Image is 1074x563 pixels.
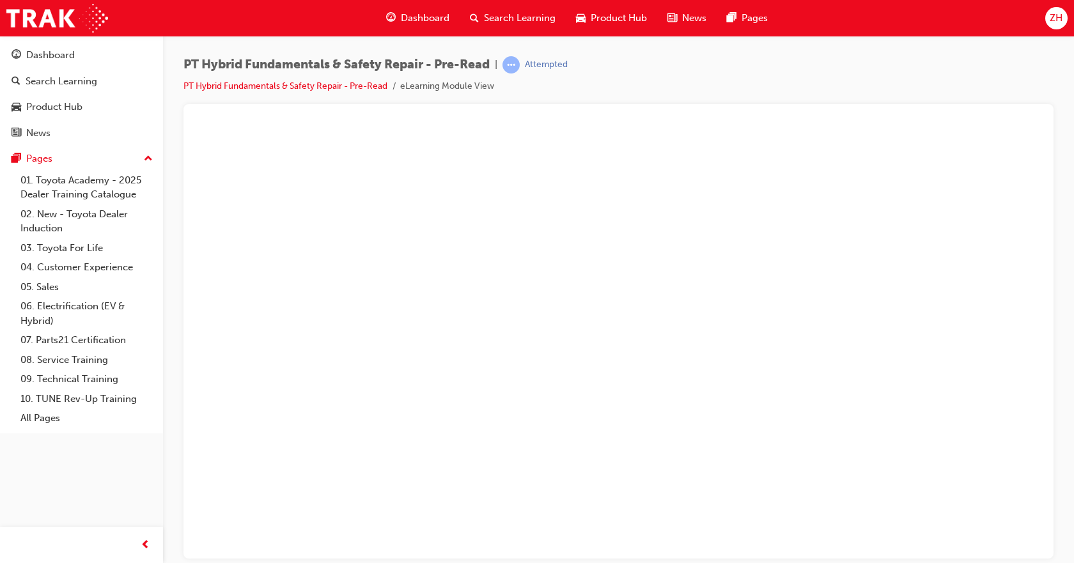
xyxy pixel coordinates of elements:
button: ZH [1045,7,1068,29]
div: Dashboard [26,48,75,63]
span: search-icon [470,10,479,26]
div: Attempted [525,59,568,71]
a: News [5,121,158,145]
a: Dashboard [5,43,158,67]
span: PT Hybrid Fundamentals & Safety Repair - Pre-Read [183,58,490,72]
img: Trak [6,4,108,33]
span: learningRecordVerb_ATTEMPT-icon [502,56,520,73]
a: 07. Parts21 Certification [15,330,158,350]
a: 09. Technical Training [15,369,158,389]
a: 02. New - Toyota Dealer Induction [15,204,158,238]
span: news-icon [12,128,21,139]
span: pages-icon [12,153,21,165]
span: pages-icon [727,10,736,26]
a: news-iconNews [657,5,717,31]
span: guage-icon [12,50,21,61]
span: ZH [1050,11,1062,26]
span: News [682,11,706,26]
span: Search Learning [484,11,556,26]
span: Pages [742,11,768,26]
div: News [26,126,51,141]
div: Search Learning [26,74,97,89]
span: car-icon [576,10,586,26]
a: guage-iconDashboard [376,5,460,31]
a: 05. Sales [15,277,158,297]
span: guage-icon [386,10,396,26]
div: Pages [26,151,52,166]
span: car-icon [12,102,21,113]
a: Search Learning [5,70,158,93]
span: Dashboard [401,11,449,26]
a: pages-iconPages [717,5,778,31]
a: 04. Customer Experience [15,258,158,277]
span: up-icon [144,151,153,167]
span: Product Hub [591,11,647,26]
span: news-icon [667,10,677,26]
li: eLearning Module View [400,79,494,94]
a: Product Hub [5,95,158,119]
a: 06. Electrification (EV & Hybrid) [15,297,158,330]
span: search-icon [12,76,20,88]
span: | [495,58,497,72]
a: 10. TUNE Rev-Up Training [15,389,158,409]
a: 03. Toyota For Life [15,238,158,258]
span: prev-icon [141,537,150,553]
button: Pages [5,147,158,171]
a: 08. Service Training [15,350,158,370]
a: 01. Toyota Academy - 2025 Dealer Training Catalogue [15,171,158,204]
button: DashboardSearch LearningProduct HubNews [5,41,158,147]
a: car-iconProduct Hub [566,5,657,31]
a: search-iconSearch Learning [460,5,566,31]
a: All Pages [15,408,158,428]
a: PT Hybrid Fundamentals & Safety Repair - Pre-Read [183,81,387,91]
div: Product Hub [26,100,82,114]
